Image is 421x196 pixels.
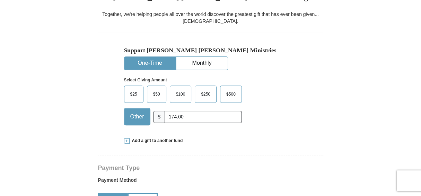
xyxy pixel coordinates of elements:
[127,112,148,122] span: Other
[223,89,239,99] span: $500
[98,11,323,25] div: Together, we're helping people all over the world discover the greatest gift that has ever been g...
[124,57,176,70] button: One-Time
[127,89,141,99] span: $25
[198,89,214,99] span: $250
[124,78,167,82] strong: Select Giving Amount
[150,89,164,99] span: $50
[154,111,165,123] span: $
[98,165,323,171] h4: Payment Type
[98,177,323,187] label: Payment Method
[124,47,297,54] h5: Support [PERSON_NAME] [PERSON_NAME] Ministries
[176,57,228,70] button: Monthly
[173,89,189,99] span: $100
[165,111,242,123] input: Other Amount
[130,138,183,144] span: Add a gift to another fund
